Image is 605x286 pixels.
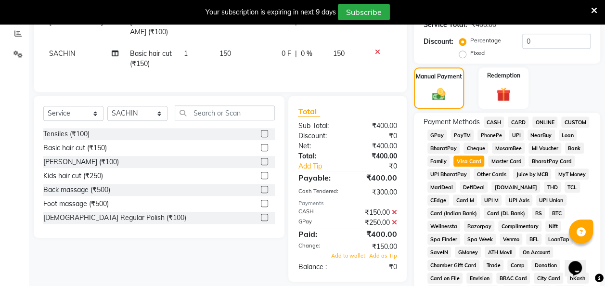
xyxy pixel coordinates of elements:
[536,195,566,206] span: UPI Union
[565,143,584,154] span: Bank
[559,130,577,141] span: Loan
[43,213,186,223] div: [DEMOGRAPHIC_DATA] Regular Polish (₹100)
[453,156,484,167] span: Visa Card
[369,252,397,259] span: Add as Tip
[348,187,404,197] div: ₹300.00
[492,86,515,104] img: _gift.svg
[291,151,348,161] div: Total:
[427,143,460,154] span: BharatPay
[348,172,404,183] div: ₹400.00
[281,49,291,59] span: 0 F
[484,117,504,128] span: CASH
[508,117,528,128] span: CARD
[427,273,463,284] span: Card on File
[298,106,320,117] span: Total
[43,171,103,181] div: Kids hair cut (₹250)
[481,195,502,206] span: UPI M
[291,262,348,272] div: Balance :
[291,242,348,252] div: Change:
[291,228,348,240] div: Paid:
[427,156,450,167] span: Family
[43,199,109,209] div: Foot massage (₹500)
[184,49,188,58] span: 1
[549,208,565,219] span: BTC
[507,260,528,271] span: Comp
[485,247,515,258] span: ATH Movil
[291,121,348,131] div: Sub Total:
[488,156,525,167] span: Master Card
[555,169,589,180] span: MyT Money
[513,169,551,180] span: Juice by MCB
[427,208,480,219] span: Card (Indian Bank)
[291,172,348,183] div: Payable:
[291,187,348,197] div: Cash Tendered:
[561,117,589,128] span: CUSTOM
[567,273,589,284] span: bKash
[43,129,90,139] div: Tensiles (₹100)
[498,221,541,232] span: Complimentary
[348,242,404,252] div: ₹150.00
[348,131,404,141] div: ₹0
[487,71,520,80] label: Redemption
[526,234,541,245] span: BFL
[545,234,573,245] span: LoanTap
[427,130,447,141] span: GPay
[460,182,488,193] span: DefiDeal
[348,218,404,228] div: ₹250.00
[544,182,561,193] span: THD
[424,37,453,47] div: Discount:
[291,131,348,141] div: Discount:
[519,247,553,258] span: On Account
[206,7,336,17] div: Your subscription is expiring in next 9 days
[453,195,477,206] span: Card M
[348,121,404,131] div: ₹400.00
[492,143,525,154] span: MosamBee
[427,221,461,232] span: Wellnessta
[484,208,528,219] span: Card (DL Bank)
[424,20,467,30] div: Service Total:
[464,221,494,232] span: Razorpay
[463,143,488,154] span: Cheque
[348,141,404,151] div: ₹400.00
[300,49,312,59] span: 0 %
[531,260,560,271] span: Donation
[491,182,540,193] span: [DOMAIN_NAME]
[427,247,451,258] span: SaveIN
[528,156,575,167] span: BharatPay Card
[295,49,296,59] span: |
[565,182,580,193] span: TCL
[455,247,481,258] span: GMoney
[427,195,450,206] span: CEdge
[505,195,532,206] span: UPI Axis
[545,221,561,232] span: Nift
[528,130,555,141] span: NearBuy
[291,208,348,218] div: CASH
[424,117,480,127] span: Payment Methods
[464,234,496,245] span: Spa Week
[528,143,561,154] span: MI Voucher
[219,49,231,58] span: 150
[348,151,404,161] div: ₹400.00
[427,234,461,245] span: Spa Finder
[496,273,530,284] span: BRAC Card
[427,260,480,271] span: Chamber Gift Card
[534,273,563,284] span: City Card
[428,87,450,102] img: _cash.svg
[532,117,557,128] span: ONLINE
[43,185,110,195] div: Back massage (₹500)
[291,161,357,171] a: Add Tip
[357,161,404,171] div: ₹0
[474,169,509,180] span: Other Cards
[291,218,348,228] div: GPay
[49,49,75,58] span: SACHIN
[298,199,397,208] div: Payments
[471,20,496,30] div: ₹400.00
[532,208,545,219] span: RS
[331,252,365,259] span: Add to wallet
[348,208,404,218] div: ₹150.00
[338,4,390,20] button: Subscribe
[43,157,119,167] div: [PERSON_NAME] (₹100)
[509,130,524,141] span: UPI
[451,130,474,141] span: PayTM
[175,105,275,120] input: Search or Scan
